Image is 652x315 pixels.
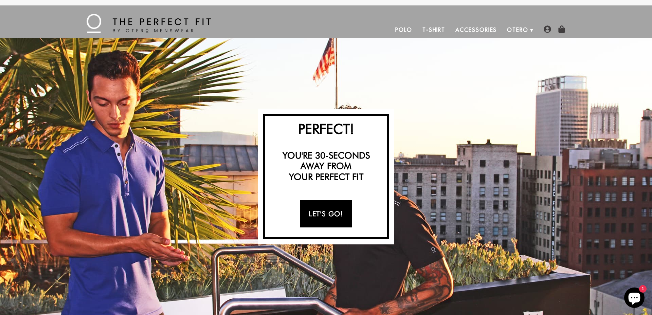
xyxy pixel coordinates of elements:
[558,25,565,33] img: shopping-bag-icon.png
[417,22,450,38] a: T-Shirt
[390,22,417,38] a: Polo
[450,22,502,38] a: Accessories
[502,22,533,38] a: Otero
[269,150,383,182] h3: You're 30-seconds away from your perfect fit
[544,25,551,33] img: user-account-icon.png
[269,121,383,137] h2: Perfect!
[622,288,647,310] inbox-online-store-chat: Shopify online store chat
[300,200,351,227] a: Let's Go!
[87,14,211,33] img: The Perfect Fit - by Otero Menswear - Logo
